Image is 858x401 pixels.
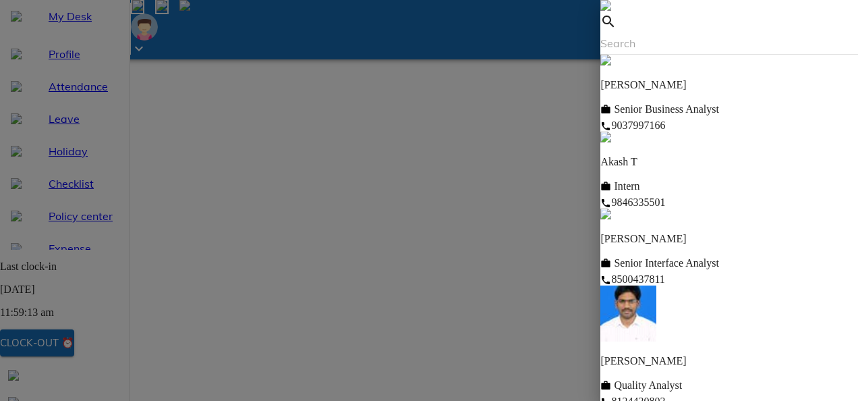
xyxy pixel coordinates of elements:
p: [PERSON_NAME] [600,79,858,91]
span: 9037997166 [611,119,665,131]
span: 8500437811 [611,273,664,285]
span: Quality Analyst [611,379,682,391]
img: defaultEmp.0e2b4d71.svg [600,132,611,142]
p: Akash T [600,156,858,168]
span: Intern [611,180,639,192]
img: 75b5de1f-2a38-4482-821a-727843e8ca0b.jpg [600,286,656,342]
img: defaultEmp.0e2b4d71.svg [600,55,611,65]
p: [PERSON_NAME] [600,355,858,367]
span: Senior Interface Analyst [611,257,719,269]
p: [PERSON_NAME] [600,233,858,245]
span: 9846335501 [611,196,665,208]
input: Search [600,32,858,54]
img: defaultEmp.0e2b4d71.svg [600,209,611,219]
span: Senior Business Analyst [611,103,719,115]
